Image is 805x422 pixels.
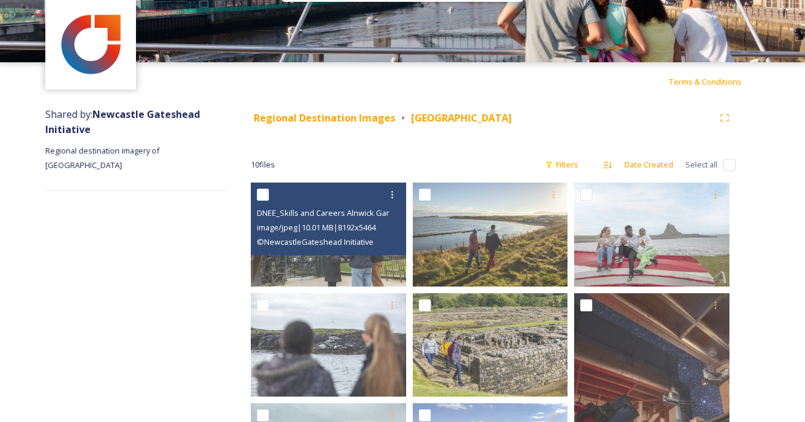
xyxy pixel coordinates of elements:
[251,159,275,170] span: 10 file s
[668,76,742,87] span: Terms & Conditions
[413,293,568,397] img: LVEPNorthumberland_20240607_Kevin Gibson_Vindolanda_017.JPG
[539,153,584,177] div: Filters
[45,108,200,136] strong: Newcastle Gateshead Initiative
[668,74,760,89] a: Terms & Conditions
[47,1,135,88] img: 713a3bf3-d4e9-485e-a0d0-f4fd3e88a8ea.jpg
[411,111,512,125] strong: [GEOGRAPHIC_DATA]
[45,108,200,136] span: Shared by:
[618,153,679,177] div: Date Created
[257,222,376,233] span: image/jpeg | 10.01 MB | 8192 x 5464
[574,183,729,286] img: 001 NGI Gateway Northumberland.JPG
[413,183,568,286] img: 005 Low Newton.JPG
[257,207,433,218] span: DNEE_Skills and Careers Alnwick Garden 007.JPG
[251,293,406,397] img: 018 NGI Gateway Northumberland.JPG
[257,236,373,247] span: © NewcastleGateshead Initiative
[254,111,395,125] strong: Regional Destination Images
[685,159,717,170] span: Select all
[45,145,161,170] span: Regional destination imagery of [GEOGRAPHIC_DATA]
